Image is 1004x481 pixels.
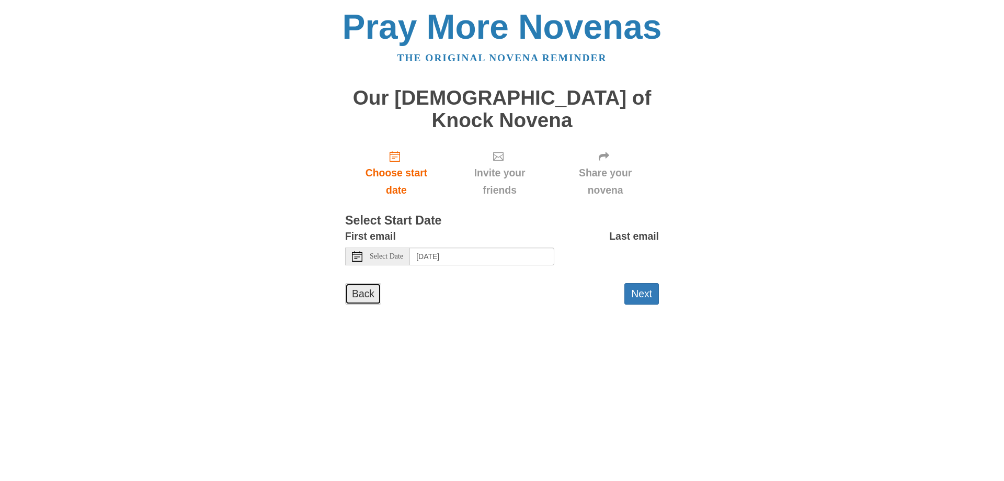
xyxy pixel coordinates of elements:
div: Click "Next" to confirm your start date first. [448,142,552,204]
a: The original novena reminder [397,52,607,63]
h3: Select Start Date [345,214,659,228]
span: Share your novena [562,164,648,199]
span: Choose start date [356,164,437,199]
div: Click "Next" to confirm your start date first. [552,142,659,204]
a: Back [345,283,381,305]
h1: Our [DEMOGRAPHIC_DATA] of Knock Novena [345,87,659,131]
button: Next [624,283,659,305]
span: Invite your friends [458,164,541,199]
span: Select Date [370,253,403,260]
label: First email [345,228,396,245]
a: Pray More Novenas [343,7,662,46]
label: Last email [609,228,659,245]
a: Choose start date [345,142,448,204]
